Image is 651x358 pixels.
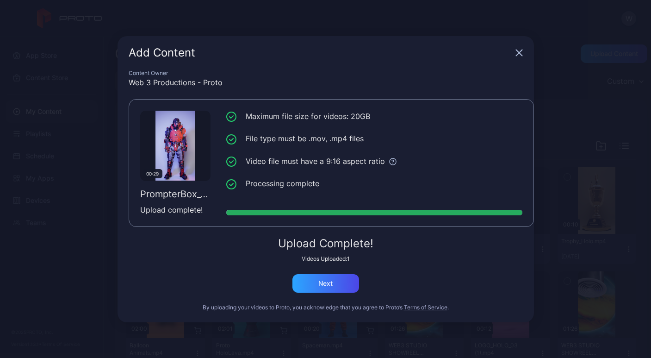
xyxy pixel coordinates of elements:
div: Web 3 Productions - Proto [129,77,523,88]
div: By uploading your videos to Proto, you acknowledge that you agree to Proto’s . [129,304,523,311]
div: Content Owner [129,69,523,77]
button: Terms of Service [404,304,447,311]
div: Add Content [129,47,512,58]
li: File type must be .mov, .mp4 files [226,133,522,144]
button: Next [292,274,359,293]
li: Processing complete [226,178,522,189]
div: Next [318,280,333,287]
li: Video file must have a 9:16 aspect ratio [226,156,522,167]
div: 00:29 [143,169,162,178]
div: PrompterBox_v007(1).mp4 [140,188,211,200]
div: Videos Uploaded: 1 [129,255,523,263]
li: Maximum file size for videos: 20GB [226,111,522,122]
div: Upload Complete! [129,238,523,249]
div: Upload complete! [140,204,211,215]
